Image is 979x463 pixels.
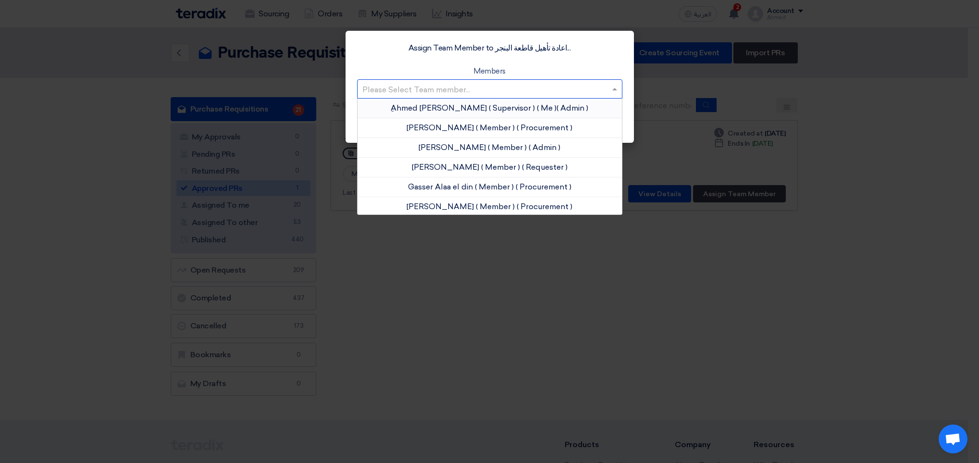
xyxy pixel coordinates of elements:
span: ( Member ) [476,202,515,211]
span: [PERSON_NAME] [419,143,486,152]
div: ( ) [358,138,622,158]
app-roles: Admin [558,103,586,113]
app-roles: Admin [531,143,558,152]
div: ( ) [358,118,622,138]
div: ( ) [358,177,622,197]
span: Gasser Alaa el din [408,182,473,191]
div: ( ) [358,197,622,216]
div: ( ) [358,158,622,177]
a: Open chat [939,425,967,453]
app-roles: Procurement [518,182,570,191]
label: Members [473,66,506,77]
span: [PERSON_NAME] [407,202,474,211]
span: [PERSON_NAME] [412,163,479,172]
div: ( ) [358,99,622,118]
div: Assign Team Member to اعادة تأهيل قاطعة البنجر... [357,42,622,54]
span: ( Member ) [481,163,520,172]
app-roles: Requester [524,163,566,172]
span: ( Member ) [475,182,514,191]
span: ( Member ) [476,123,515,132]
span: ( Me ) [537,103,557,113]
app-roles: Procurement [519,123,570,132]
span: [PERSON_NAME] [407,123,474,132]
span: ِAhmed [PERSON_NAME] [391,103,487,113]
app-roles: Procurement [519,202,570,211]
span: ( Supervisor ) [489,103,535,113]
span: ( Member ) [488,143,527,152]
